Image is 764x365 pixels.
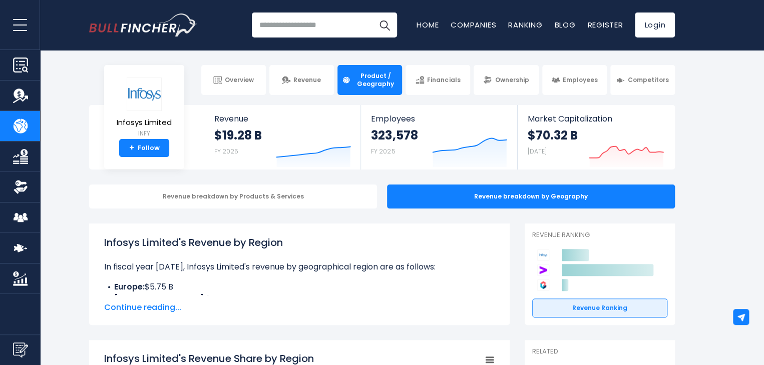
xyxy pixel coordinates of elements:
[225,76,254,84] span: Overview
[104,281,495,293] li: $5.75 B
[114,293,206,304] b: [GEOGRAPHIC_DATA]:
[628,76,669,84] span: Competitors
[635,12,675,37] a: Login
[119,139,169,157] a: +Follow
[528,127,578,143] strong: $70.32 B
[89,184,377,208] div: Revenue breakdown by Products & Services
[371,147,395,155] small: FY 2025
[361,105,517,169] a: Employees 323,578 FY 2025
[554,19,575,30] a: Blog
[610,65,675,95] a: Competitors
[269,65,334,95] a: Revenue
[372,12,397,37] button: Search
[451,19,496,30] a: Companies
[293,76,321,84] span: Revenue
[214,127,262,143] strong: $19.28 B
[89,13,197,36] a: Go to homepage
[104,261,495,273] p: In fiscal year [DATE], Infosys Limited's revenue by geographical region are as follows:
[117,129,172,138] small: INFY
[214,147,238,155] small: FY 2025
[406,65,470,95] a: Financials
[417,19,439,30] a: Home
[495,76,529,84] span: Ownership
[117,118,172,127] span: Infosys Limited
[474,65,538,95] a: Ownership
[508,19,542,30] a: Ranking
[371,127,418,143] strong: 323,578
[542,65,607,95] a: Employees
[387,184,675,208] div: Revenue breakdown by Geography
[337,65,402,95] a: Product / Geography
[104,293,495,305] li: $593.00 M
[104,235,495,250] h1: Infosys Limited's Revenue by Region
[114,281,145,292] b: Europe:
[563,76,598,84] span: Employees
[129,143,134,152] strong: +
[528,114,664,123] span: Market Capitalization
[204,105,361,169] a: Revenue $19.28 B FY 2025
[353,72,398,87] span: Product / Geography
[89,13,197,36] img: Bullfincher logo
[116,77,172,139] a: Infosys Limited INFY
[537,279,549,291] img: Genpact Limited competitors logo
[537,264,549,276] img: Accenture plc competitors logo
[518,105,674,169] a: Market Capitalization $70.32 B [DATE]
[587,19,623,30] a: Register
[13,179,28,194] img: Ownership
[201,65,266,95] a: Overview
[104,301,495,313] span: Continue reading...
[528,147,547,155] small: [DATE]
[427,76,460,84] span: Financials
[532,231,667,239] p: Revenue Ranking
[214,114,351,123] span: Revenue
[532,347,667,356] p: Related
[537,249,549,261] img: Infosys Limited competitors logo
[532,298,667,317] a: Revenue Ranking
[371,114,507,123] span: Employees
